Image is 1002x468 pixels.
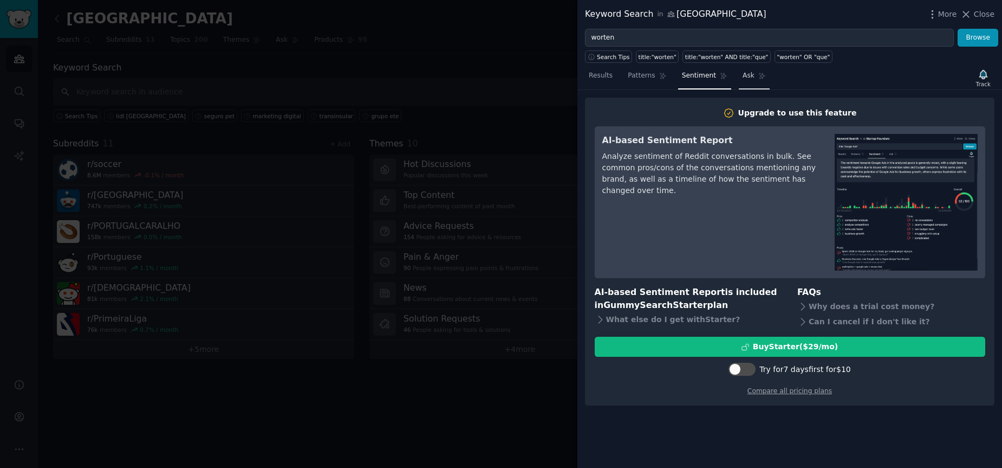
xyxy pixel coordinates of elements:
[678,67,731,89] a: Sentiment
[636,50,679,63] a: title:"worten"
[759,364,850,375] div: Try for 7 days first for $10
[972,67,994,89] button: Track
[585,29,954,47] input: Try a keyword related to your business
[585,50,632,63] button: Search Tips
[602,151,819,196] div: Analyze sentiment of Reddit conversations in bulk. See common pros/cons of the conversations ment...
[753,341,838,352] div: Buy Starter ($ 29 /mo )
[628,71,655,81] span: Patterns
[595,312,783,328] div: What else do I get with Starter ?
[585,67,616,89] a: Results
[797,314,985,329] div: Can I cancel if I don't like it?
[595,286,783,312] h3: AI-based Sentiment Report is included in plan
[927,9,957,20] button: More
[603,300,707,310] span: GummySearch Starter
[738,107,857,119] div: Upgrade to use this feature
[797,286,985,299] h3: FAQs
[797,299,985,314] div: Why does a trial cost money?
[682,50,771,63] a: title:"worten" AND title:"que"
[747,387,832,395] a: Compare all pricing plans
[976,80,991,88] div: Track
[639,53,676,61] div: title:"worten"
[624,67,670,89] a: Patterns
[657,10,663,20] span: in
[585,8,766,21] div: Keyword Search [GEOGRAPHIC_DATA]
[974,9,994,20] span: Close
[743,71,754,81] span: Ask
[589,71,613,81] span: Results
[602,134,819,148] h3: AI-based Sentiment Report
[685,53,769,61] div: title:"worten" AND title:"que"
[595,337,985,357] button: BuyStarter($29/mo)
[938,9,957,20] span: More
[739,67,770,89] a: Ask
[682,71,716,81] span: Sentiment
[835,134,978,271] img: AI-based Sentiment Report
[960,9,994,20] button: Close
[775,50,832,63] a: "worten" OR "que"
[958,29,998,47] button: Browse
[597,53,630,61] span: Search Tips
[777,53,830,61] div: "worten" OR "que"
